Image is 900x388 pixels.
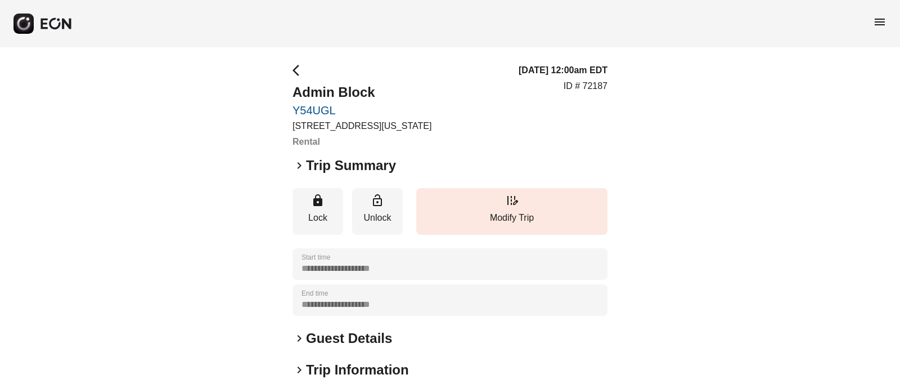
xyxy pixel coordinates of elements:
[873,15,886,29] span: menu
[422,211,602,225] p: Modify Trip
[358,211,397,225] p: Unlock
[306,361,409,379] h2: Trip Information
[298,211,337,225] p: Lock
[292,363,306,377] span: keyboard_arrow_right
[564,79,607,93] p: ID # 72187
[292,159,306,172] span: keyboard_arrow_right
[505,194,519,207] span: edit_road
[416,188,607,235] button: Modify Trip
[292,104,431,117] a: Y54UGL
[292,135,431,149] h3: Rental
[519,64,607,77] h3: [DATE] 12:00am EDT
[292,83,431,101] h2: Admin Block
[292,332,306,345] span: keyboard_arrow_right
[371,194,384,207] span: lock_open
[352,188,403,235] button: Unlock
[292,119,431,133] p: [STREET_ADDRESS][US_STATE]
[311,194,325,207] span: lock
[292,64,306,77] span: arrow_back_ios
[306,157,396,175] h2: Trip Summary
[292,188,343,235] button: Lock
[306,329,392,347] h2: Guest Details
